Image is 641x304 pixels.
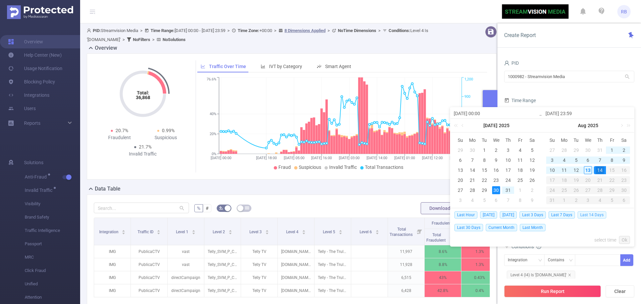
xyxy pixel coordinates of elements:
[608,146,616,154] div: 1
[606,165,618,175] td: August 15, 2025
[546,165,558,175] td: August 10, 2025
[480,196,488,204] div: 5
[618,186,630,194] div: 30
[618,175,630,185] td: August 23, 2025
[514,135,526,145] th: Fri
[560,156,568,164] div: 4
[504,156,512,164] div: 10
[594,186,606,194] div: 28
[478,137,490,143] span: Tu
[528,146,536,154] div: 5
[284,28,326,33] u: 8 Dimensions Applied
[516,156,524,164] div: 11
[162,128,175,133] span: 0.99%
[454,211,477,219] span: Last Hour
[606,135,618,145] th: Fri
[570,195,582,205] td: September 2, 2025
[620,146,628,154] div: 2
[596,146,604,154] div: 31
[25,224,80,237] span: Traffic Intelligence
[480,146,488,154] div: 1
[498,119,510,132] a: 2025
[582,175,594,185] td: August 20, 2025
[514,165,526,175] td: July 18, 2025
[8,88,49,102] a: Integrations
[502,175,514,185] td: July 24, 2025
[468,186,476,194] div: 28
[25,175,49,179] span: Anti-Fraud
[212,152,216,156] tspan: 0%
[584,146,592,154] div: 30
[490,137,502,143] span: We
[210,132,216,136] tspan: 20%
[606,155,618,165] td: August 8, 2025
[594,196,606,204] div: 4
[466,165,478,175] td: July 14, 2025
[504,60,509,66] i: icon: user
[256,156,276,160] tspan: [DATE] 18:00
[546,135,558,145] th: Sun
[558,175,570,185] td: August 18, 2025
[466,195,478,205] td: August 4, 2025
[526,165,538,175] td: July 19, 2025
[466,137,478,143] span: Mo
[504,98,536,103] span: Time Range
[95,185,121,193] h2: Data Table
[143,134,189,141] div: Suspicious
[582,137,594,143] span: We
[584,166,592,174] div: 13
[570,186,582,194] div: 26
[514,185,526,195] td: August 1, 2025
[25,197,80,211] span: Visibility
[421,202,469,214] button: Download PDF
[121,37,127,42] span: >
[456,196,464,204] div: 3
[490,135,502,145] th: Wed
[502,155,514,165] td: July 10, 2025
[454,185,466,195] td: July 27, 2025
[560,146,568,154] div: 28
[8,62,62,75] a: Usage Notification
[570,175,582,185] td: August 19, 2025
[546,175,558,185] td: August 17, 2025
[577,119,587,132] a: Aug
[526,145,538,155] td: July 5, 2025
[116,128,128,133] span: 20.7%
[618,176,630,184] div: 23
[25,264,80,277] span: Click Fraud
[478,165,490,175] td: July 15, 2025
[483,119,498,132] a: [DATE]
[594,155,606,165] td: August 7, 2025
[620,156,628,164] div: 9
[456,166,464,174] div: 13
[504,166,512,174] div: 17
[528,176,536,184] div: 26
[546,155,558,165] td: August 3, 2025
[514,145,526,155] td: July 4, 2025
[618,165,630,175] td: August 16, 2025
[508,255,532,266] div: Integration
[25,211,80,224] span: Brand Safety
[528,156,536,164] div: 12
[606,195,618,205] td: September 5, 2025
[606,196,618,204] div: 5
[558,135,570,145] th: Mon
[514,137,526,143] span: Fr
[546,195,558,205] td: August 31, 2025
[197,206,200,211] span: %
[516,196,524,204] div: 8
[504,146,512,154] div: 3
[618,145,630,155] td: August 2, 2025
[594,137,606,143] span: Th
[594,165,606,175] td: August 14, 2025
[468,156,476,164] div: 7
[492,166,500,174] div: 16
[478,145,490,155] td: July 1, 2025
[526,155,538,165] td: July 12, 2025
[572,166,580,174] div: 12
[480,186,488,194] div: 29
[582,176,594,184] div: 20
[502,185,514,195] td: July 31, 2025
[582,196,594,204] div: 3
[538,258,542,263] i: icon: down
